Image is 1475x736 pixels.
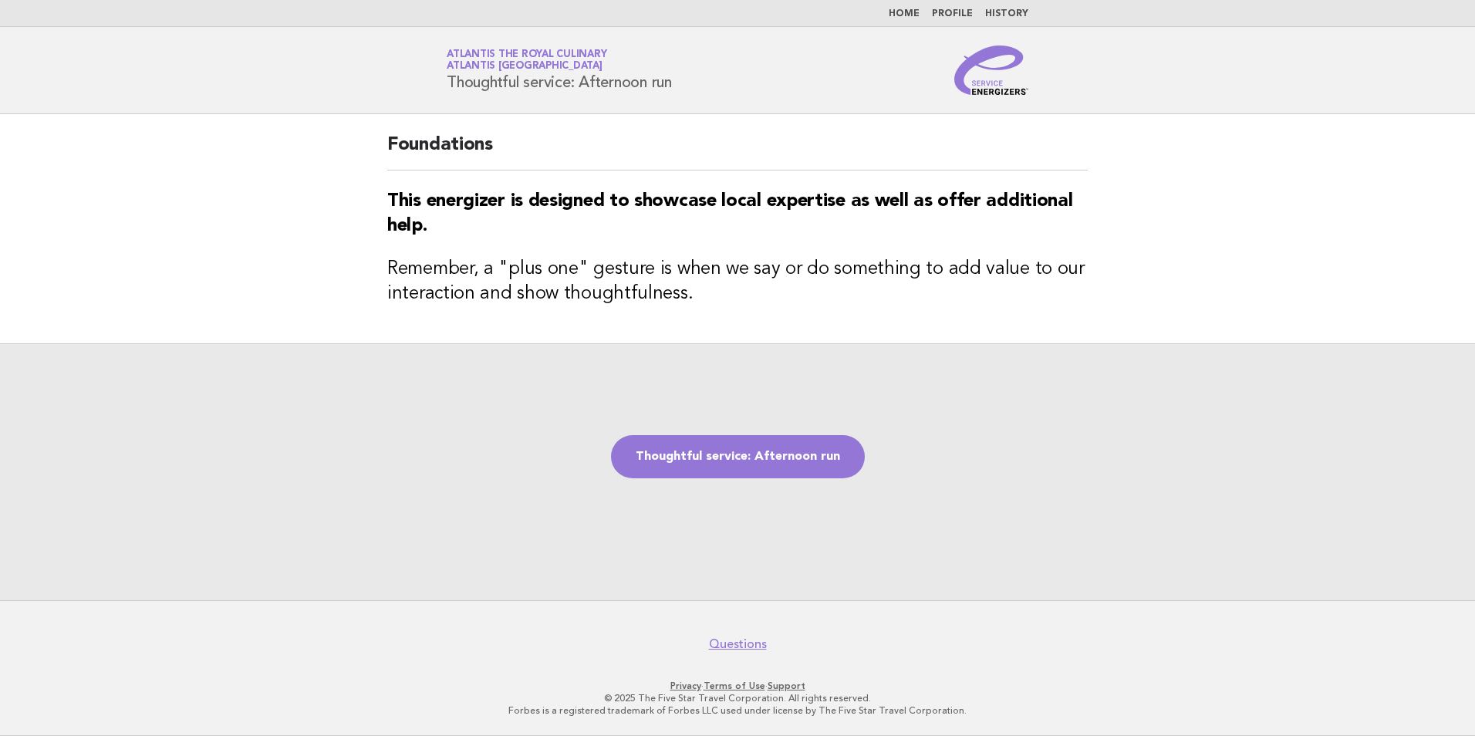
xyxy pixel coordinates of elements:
p: · · [265,680,1210,692]
a: History [985,9,1028,19]
img: Service Energizers [954,46,1028,95]
a: Home [889,9,920,19]
h1: Thoughtful service: Afternoon run [447,50,672,90]
strong: This energizer is designed to showcase local expertise as well as offer additional help. [387,192,1072,235]
a: Privacy [670,680,701,691]
a: Thoughtful service: Afternoon run [611,435,865,478]
h3: Remember, a "plus one" gesture is when we say or do something to add value to our interaction and... [387,257,1088,306]
span: Atlantis [GEOGRAPHIC_DATA] [447,62,602,72]
p: © 2025 The Five Star Travel Corporation. All rights reserved. [265,692,1210,704]
p: Forbes is a registered trademark of Forbes LLC used under license by The Five Star Travel Corpora... [265,704,1210,717]
a: Terms of Use [704,680,765,691]
a: Atlantis the Royal CulinaryAtlantis [GEOGRAPHIC_DATA] [447,49,606,71]
a: Support [768,680,805,691]
a: Profile [932,9,973,19]
a: Questions [709,636,767,652]
h2: Foundations [387,133,1088,170]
